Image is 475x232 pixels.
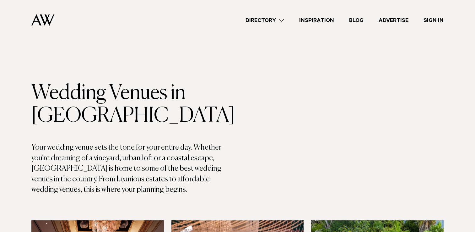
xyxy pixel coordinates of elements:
[342,16,371,25] a: Blog
[416,16,451,25] a: Sign In
[238,16,292,25] a: Directory
[31,82,238,127] h1: Wedding Venues in [GEOGRAPHIC_DATA]
[31,14,54,26] img: Auckland Weddings Logo
[292,16,342,25] a: Inspiration
[371,16,416,25] a: Advertise
[31,142,238,195] p: Your wedding venue sets the tone for your entire day. Whether you're dreaming of a vineyard, urba...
